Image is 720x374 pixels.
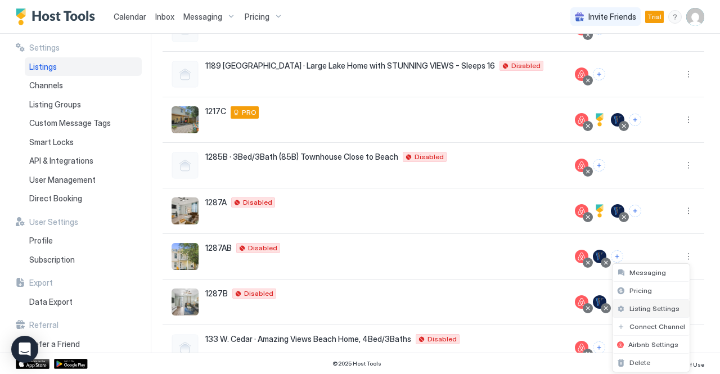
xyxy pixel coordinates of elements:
span: Pricing [629,286,652,295]
span: Connect Channel [629,322,685,331]
span: Messaging [629,268,666,277]
span: Delete [629,358,650,367]
div: Open Intercom Messenger [11,336,38,363]
span: Listing Settings [629,304,679,313]
span: Airbnb Settings [628,340,678,349]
